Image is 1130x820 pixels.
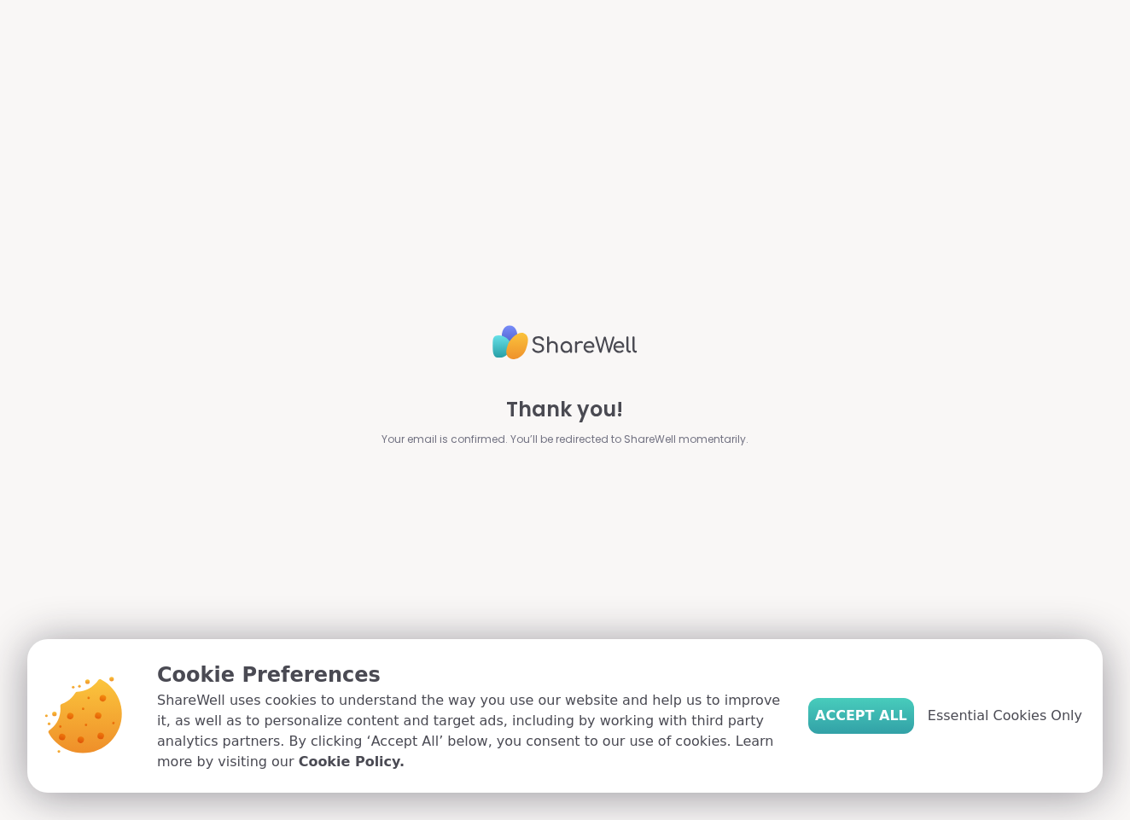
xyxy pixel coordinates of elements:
[299,752,405,772] a: Cookie Policy.
[506,394,623,425] span: Thank you!
[382,432,748,447] span: Your email is confirmed. You’ll be redirected to ShareWell momentarily.
[157,690,781,772] p: ShareWell uses cookies to understand the way you use our website and help us to improve it, as we...
[808,698,914,734] button: Accept All
[492,318,638,367] img: ShareWell Logo
[815,706,907,726] span: Accept All
[928,706,1082,726] span: Essential Cookies Only
[157,660,781,690] p: Cookie Preferences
